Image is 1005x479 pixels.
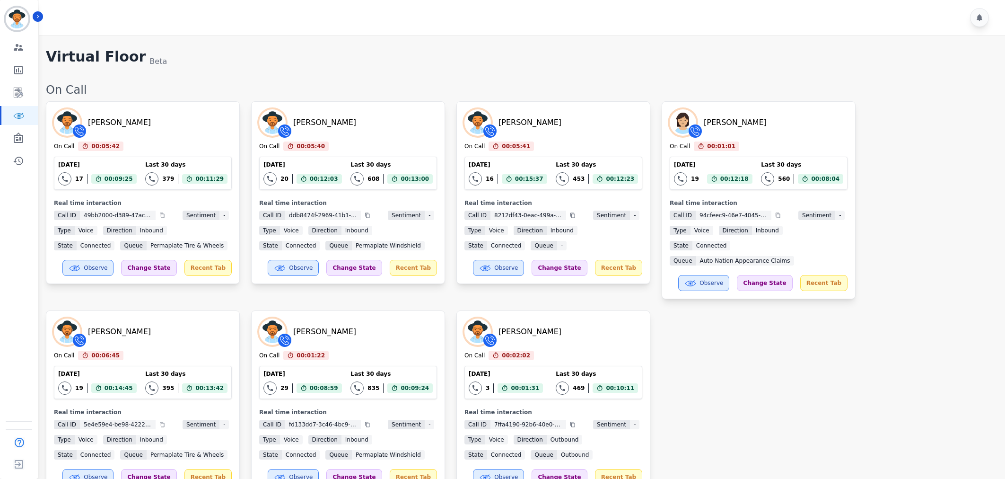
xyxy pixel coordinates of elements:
img: Avatar [259,319,286,345]
span: inbound [341,435,372,444]
div: Last 30 days [145,161,227,169]
div: Recent Tab [595,260,642,276]
div: 608 [367,175,379,183]
div: 19 [691,175,699,183]
span: Type [464,435,485,444]
span: Sentiment [183,420,219,429]
span: connected [77,241,115,250]
span: connected [692,241,731,250]
h1: Virtual Floor [46,48,146,67]
span: Queue [531,450,557,460]
div: [DATE] [469,370,543,378]
span: voice [280,226,303,235]
span: Permaplate Tire & Wheels [147,450,227,460]
div: [DATE] [263,370,341,378]
div: On Call [54,142,74,151]
div: 16 [486,175,494,183]
span: Sentiment [183,211,219,220]
span: Direction [308,226,341,235]
button: Observe [678,275,729,291]
span: Type [670,226,690,235]
span: State [670,241,692,250]
div: 29 [280,384,288,392]
div: Change State [326,260,382,276]
div: Last 30 days [761,161,843,169]
div: Real time interaction [464,199,642,207]
span: Call ID [259,420,285,429]
span: 00:09:25 [105,174,133,184]
span: inbound [136,226,167,235]
span: connected [282,241,320,250]
span: 00:13:42 [195,383,224,393]
span: Queue [325,450,351,460]
button: Observe [473,260,524,276]
div: Last 30 days [350,370,433,378]
div: Real time interaction [464,408,642,416]
div: Last 30 days [556,161,638,169]
span: Permaplate Windshield [352,450,425,460]
span: 00:05:42 [91,142,120,151]
span: voice [485,226,508,235]
span: Call ID [54,211,80,220]
span: Observe [699,279,723,287]
span: connected [487,450,525,460]
span: Observe [289,264,313,272]
span: State [259,450,282,460]
div: [PERSON_NAME] [293,326,356,337]
span: 00:12:18 [720,174,749,184]
span: Observe [494,264,518,272]
span: Outbound [557,450,593,460]
div: 20 [280,175,288,183]
span: Sentiment [593,420,630,429]
span: 00:01:01 [707,142,735,151]
span: 00:08:59 [310,383,338,393]
div: Real time interaction [670,199,848,207]
span: Permaplate Windshield [352,241,425,250]
span: Call ID [464,420,490,429]
div: Change State [532,260,587,276]
span: 8212df43-0eac-499a-915f-3cd92e382a66 [490,211,566,220]
div: On Call [46,82,996,98]
span: Queue [325,241,351,250]
span: Direction [514,435,547,444]
div: [DATE] [58,370,136,378]
span: Queue [531,241,557,250]
span: 00:02:02 [502,351,530,360]
span: connected [487,241,525,250]
span: Direction [514,226,547,235]
span: 00:08:04 [811,174,839,184]
span: Direction [103,435,136,444]
div: Real time interaction [54,408,232,416]
span: 49bb2000-d389-47ac-a412-dbc8532963e8 [80,211,156,220]
span: Queue [670,256,696,266]
span: outbound [547,435,583,444]
span: Queue [120,450,146,460]
span: Permaplate Tire & Wheels [147,241,227,250]
img: Avatar [54,319,80,345]
div: 453 [573,175,585,183]
span: - [630,420,639,429]
span: Call ID [670,211,696,220]
div: On Call [464,352,485,360]
span: - [835,211,845,220]
div: Recent Tab [184,260,232,276]
span: 7ffa4190-92b6-40e0-bf4c-670b1b5af782 [490,420,566,429]
div: Recent Tab [390,260,437,276]
span: voice [485,435,508,444]
div: [PERSON_NAME] [293,117,356,128]
span: Type [259,435,280,444]
div: Last 30 days [350,161,433,169]
span: Type [259,226,280,235]
span: - [425,211,434,220]
div: [DATE] [263,161,341,169]
span: inbound [752,226,783,235]
div: 19 [75,384,83,392]
img: Avatar [54,109,80,136]
div: Real time interaction [259,408,437,416]
div: 560 [778,175,790,183]
div: 395 [162,384,174,392]
div: [PERSON_NAME] [704,117,767,128]
span: Call ID [54,420,80,429]
div: 3 [486,384,489,392]
div: Real time interaction [54,199,232,207]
